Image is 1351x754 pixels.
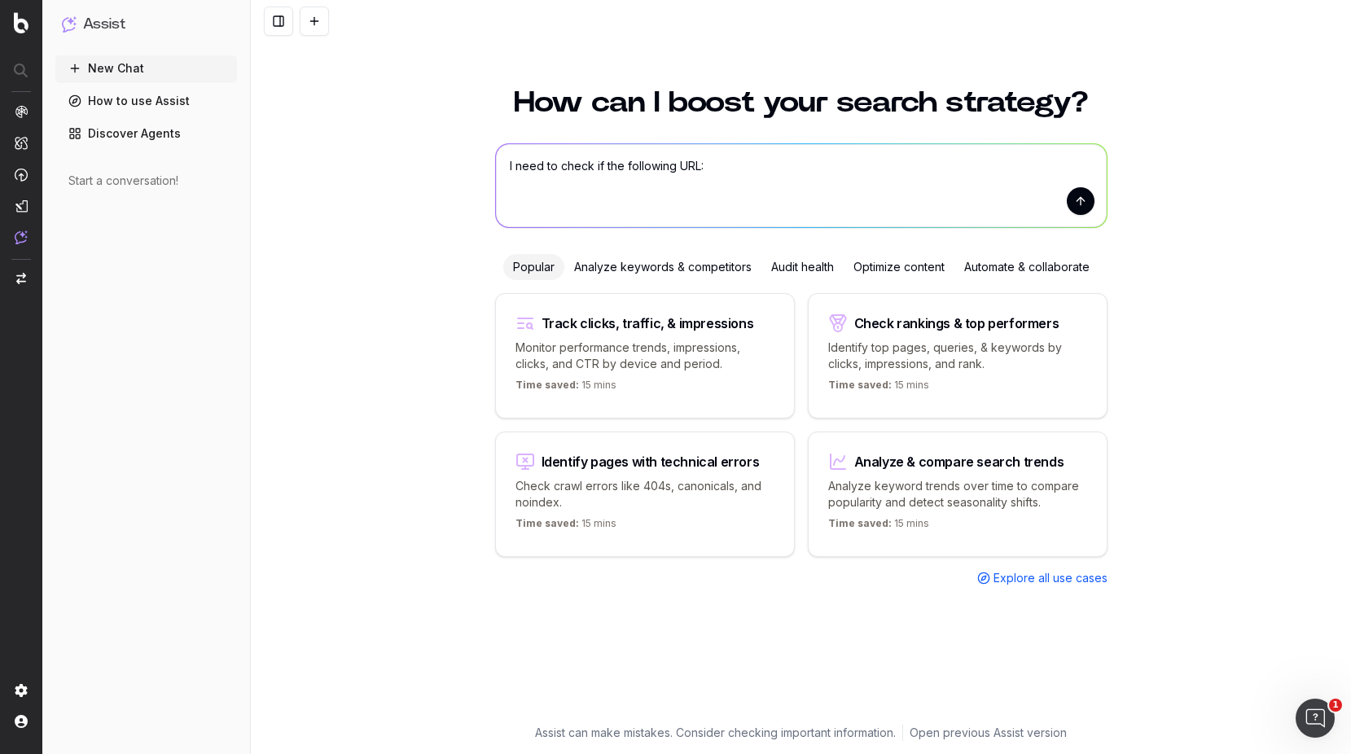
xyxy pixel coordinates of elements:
[1329,699,1342,712] span: 1
[15,684,28,697] img: Setting
[55,55,237,81] button: New Chat
[515,517,579,529] span: Time saved:
[828,478,1087,511] p: Analyze keyword trends over time to compare popularity and detect seasonality shifts.
[535,725,896,741] p: Assist can make mistakes. Consider checking important information.
[515,517,616,537] p: 15 mins
[1296,699,1335,738] iframe: Intercom live chat
[55,121,237,147] a: Discover Agents
[828,379,892,391] span: Time saved:
[542,455,760,468] div: Identify pages with technical errors
[15,230,28,244] img: Assist
[564,254,761,280] div: Analyze keywords & competitors
[68,173,224,189] div: Start a conversation!
[15,168,28,182] img: Activation
[854,317,1059,330] div: Check rankings & top performers
[515,379,616,398] p: 15 mins
[15,199,28,213] img: Studio
[828,517,929,537] p: 15 mins
[83,13,125,36] h1: Assist
[16,273,26,284] img: Switch project
[14,12,29,33] img: Botify logo
[15,105,28,118] img: Analytics
[503,254,564,280] div: Popular
[15,715,28,728] img: My account
[761,254,844,280] div: Audit health
[854,455,1064,468] div: Analyze & compare search trends
[977,570,1108,586] a: Explore all use cases
[954,254,1099,280] div: Automate & collaborate
[15,136,28,150] img: Intelligence
[515,478,774,511] p: Check crawl errors like 404s, canonicals, and noindex.
[844,254,954,280] div: Optimize content
[496,144,1107,227] textarea: I need to check if the following URL:
[515,340,774,372] p: Monitor performance trends, impressions, clicks, and CTR by device and period.
[62,16,77,32] img: Assist
[62,13,230,36] button: Assist
[542,317,754,330] div: Track clicks, traffic, & impressions
[55,88,237,114] a: How to use Assist
[495,88,1108,117] h1: How can I boost your search strategy?
[910,725,1067,741] a: Open previous Assist version
[828,340,1087,372] p: Identify top pages, queries, & keywords by clicks, impressions, and rank.
[828,379,929,398] p: 15 mins
[515,379,579,391] span: Time saved:
[994,570,1108,586] span: Explore all use cases
[828,517,892,529] span: Time saved:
